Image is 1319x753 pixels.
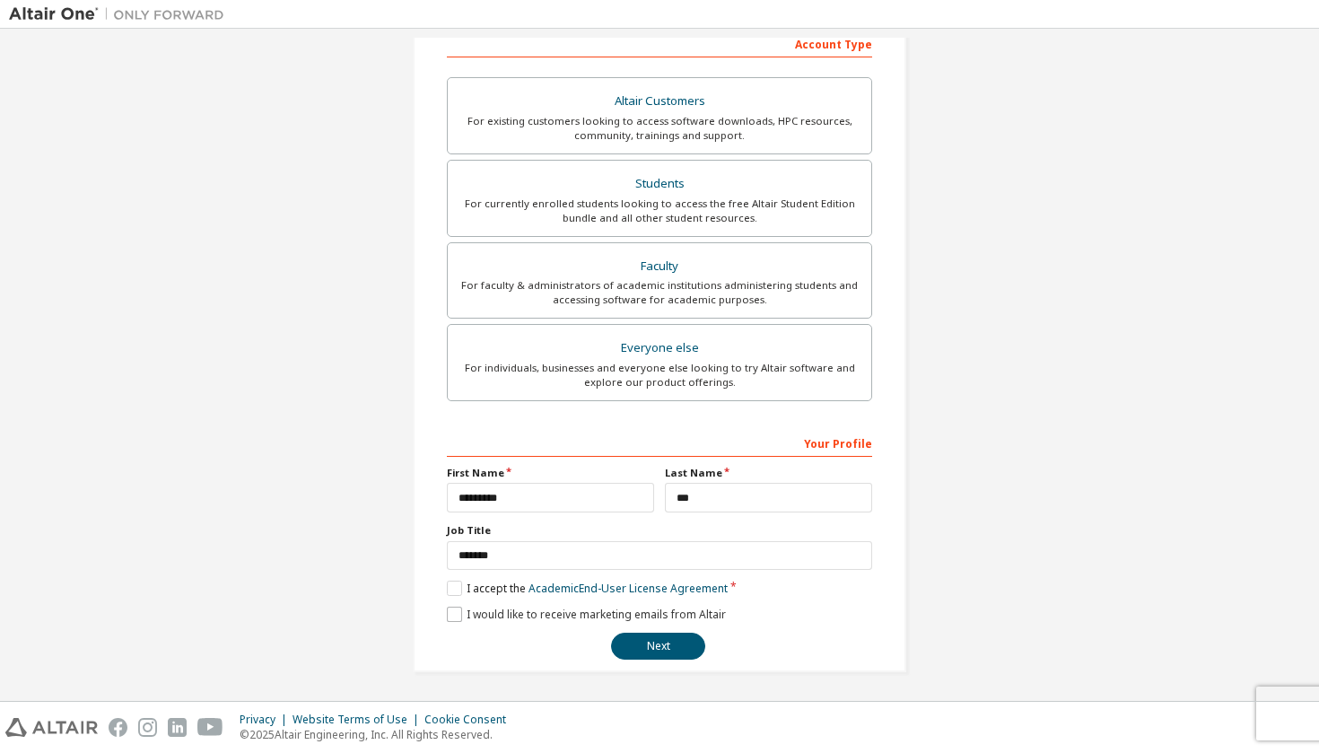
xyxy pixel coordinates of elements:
[447,581,728,596] label: I accept the
[459,114,860,143] div: For existing customers looking to access software downloads, HPC resources, community, trainings ...
[293,713,424,727] div: Website Terms of Use
[240,713,293,727] div: Privacy
[424,713,517,727] div: Cookie Consent
[665,466,872,480] label: Last Name
[240,727,517,742] p: © 2025 Altair Engineering, Inc. All Rights Reserved.
[459,361,860,390] div: For individuals, businesses and everyone else looking to try Altair software and explore our prod...
[459,171,860,197] div: Students
[447,29,872,57] div: Account Type
[528,581,728,596] a: Academic End-User License Agreement
[447,523,872,538] label: Job Title
[447,607,726,622] label: I would like to receive marketing emails from Altair
[138,718,157,737] img: instagram.svg
[459,197,860,225] div: For currently enrolled students looking to access the free Altair Student Edition bundle and all ...
[197,718,223,737] img: youtube.svg
[459,254,860,279] div: Faculty
[459,336,860,361] div: Everyone else
[459,278,860,307] div: For faculty & administrators of academic institutions administering students and accessing softwa...
[459,89,860,114] div: Altair Customers
[109,718,127,737] img: facebook.svg
[168,718,187,737] img: linkedin.svg
[5,718,98,737] img: altair_logo.svg
[447,428,872,457] div: Your Profile
[447,466,654,480] label: First Name
[9,5,233,23] img: Altair One
[611,633,705,660] button: Next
